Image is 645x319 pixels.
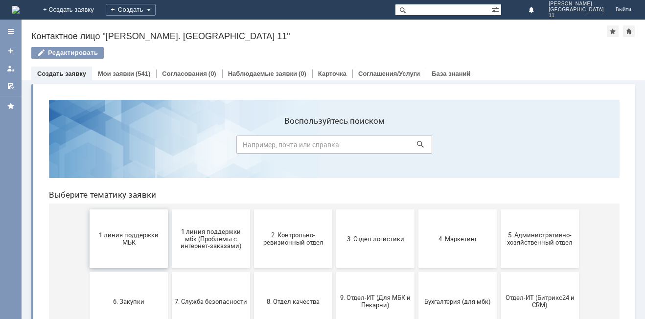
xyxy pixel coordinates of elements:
[377,117,456,176] button: 4. Маркетинг
[98,70,134,77] a: Мои заявки
[607,25,619,37] div: Добавить в избранное
[37,70,86,77] a: Создать заявку
[51,268,124,275] span: Отдел-ИТ (Офис)
[31,31,607,41] div: Контактное лицо "[PERSON_NAME]. [GEOGRAPHIC_DATA] 11"
[48,243,127,301] button: Отдел-ИТ (Офис)
[549,1,604,7] span: [PERSON_NAME]
[491,4,501,14] span: Расширенный поиск
[136,70,150,77] div: (541)
[213,117,291,176] button: 2. Контрольно-ревизионный отдел
[295,180,373,239] button: 9. Отдел-ИТ (Для МБК и Пекарни)
[48,117,127,176] button: 1 линия поддержки МБК
[460,117,538,176] button: 5. Административно-хозяйственный отдел
[8,98,578,108] header: Выберите тематику заявки
[462,268,535,275] span: не актуален
[462,202,535,217] span: Отдел-ИТ (Битрикс24 и CRM)
[3,78,19,94] a: Мои согласования
[460,180,538,239] button: Отдел-ИТ (Битрикс24 и CRM)
[162,70,207,77] a: Согласования
[213,180,291,239] button: 8. Отдел качества
[216,268,288,275] span: Франчайзинг
[195,24,391,34] label: Воспользуйтесь поиском
[131,117,209,176] button: 1 линия поддержки мбк (Проблемы с интернет-заказами)
[549,7,604,13] span: [GEOGRAPHIC_DATA]
[216,205,288,213] span: 8. Отдел качества
[213,243,291,301] button: Франчайзинг
[432,70,470,77] a: База знаний
[295,243,373,301] button: Это соглашение не активно!
[462,139,535,154] span: 5. Административно-хозяйственный отдел
[377,243,456,301] button: [PERSON_NAME]. Услуги ИТ для МБК (оформляет L1)
[134,136,206,158] span: 1 линия поддержки мбк (Проблемы с интернет-заказами)
[134,268,206,275] span: Финансовый отдел
[380,143,453,150] span: 4. Маркетинг
[134,205,206,213] span: 7. Служба безопасности
[51,205,124,213] span: 6. Закупки
[208,70,216,77] div: (0)
[106,4,156,16] div: Создать
[380,205,453,213] span: Бухгалтерия (для мбк)
[51,139,124,154] span: 1 линия поддержки МБК
[377,180,456,239] button: Бухгалтерия (для мбк)
[216,139,288,154] span: 2. Контрольно-ревизионный отдел
[358,70,420,77] a: Соглашения/Услуги
[295,117,373,176] button: 3. Отдел логистики
[12,6,20,14] img: logo
[460,243,538,301] button: не актуален
[3,43,19,59] a: Создать заявку
[12,6,20,14] a: Перейти на домашнюю страницу
[298,202,370,217] span: 9. Отдел-ИТ (Для МБК и Пекарни)
[299,70,306,77] div: (0)
[195,44,391,62] input: Например, почта или справка
[3,61,19,76] a: Мои заявки
[380,261,453,283] span: [PERSON_NAME]. Услуги ИТ для МБК (оформляет L1)
[298,143,370,150] span: 3. Отдел логистики
[48,180,127,239] button: 6. Закупки
[318,70,346,77] a: Карточка
[131,180,209,239] button: 7. Служба безопасности
[623,25,635,37] div: Сделать домашней страницей
[131,243,209,301] button: Финансовый отдел
[228,70,297,77] a: Наблюдаемые заявки
[549,13,604,19] span: 11
[298,265,370,279] span: Это соглашение не активно!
